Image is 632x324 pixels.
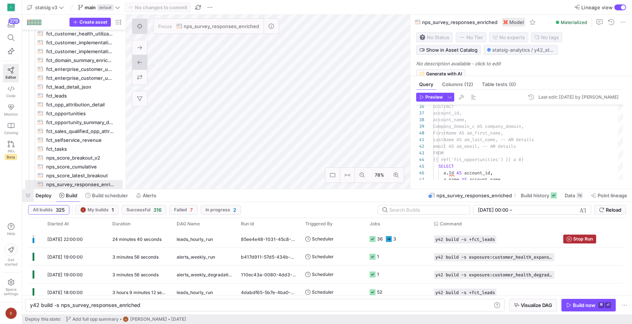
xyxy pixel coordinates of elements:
[510,207,512,213] span: –
[126,207,150,212] span: Successful
[25,38,123,47] div: Press SPACE to select this row.
[606,207,621,213] span: Reload
[25,136,123,144] a: fct_selfservice_revenue​​​​​​​​​​
[174,207,187,212] span: Failed
[25,127,123,136] a: fct_sales_qualified_opp_attribution_detail​​​​​​​​​​
[112,290,175,295] y42-duration: 3 hours 9 minutes 12 seconds
[416,170,424,176] div: 46
[25,82,123,91] div: Press SPACE to select this row.
[25,171,123,180] a: nps_score_latest_breakout​​​​​​​​​​
[573,236,593,242] span: Stop Run
[25,29,123,38] div: Press SPACE to select this row.
[312,230,334,248] span: Scheduler
[573,302,595,308] div: Build now
[25,74,123,82] div: Press SPACE to select this row.
[464,170,490,176] span: account_id
[112,236,162,242] y42-duration: 24 minutes 40 seconds
[25,162,123,171] div: Press SPACE to select this row.
[25,100,123,109] a: fct_opp_attribution_detail​​​​​​​​​​
[25,56,123,65] div: Press SPACE to select this row.
[456,33,486,42] button: No tierNo Tier
[436,192,512,198] span: nps_survey_responses_enriched
[46,47,114,56] span: fct_customer_implementation_metrics​​​​​​​​​​
[130,317,167,322] span: [PERSON_NAME]
[46,145,114,153] span: fct_tasks​​​​​​​​​​
[482,82,516,87] span: Table tests
[377,230,383,248] div: 36
[46,118,114,127] span: fct_opportunity_summary_detail​​​​​​​​​​
[153,207,162,213] span: 316
[112,221,130,226] span: Duration
[581,4,613,10] span: Lineage view
[3,101,19,119] a: Monitor
[25,38,123,47] a: fct_customer_implementation_metrics_latest​​​​​​​​​​
[377,248,379,265] div: 1
[416,33,453,42] button: No statusNo Status
[422,19,497,25] span: nps_survey_responses_enriched
[416,130,424,136] div: 40
[531,33,562,42] button: No tags
[25,3,66,12] button: statsig v3
[393,230,396,248] div: 3
[419,82,433,87] span: Query
[33,207,53,212] span: All builds
[25,144,123,153] a: fct_tasks​​​​​​​​​​
[25,29,123,38] a: fct_customer_health_utilization_rate​​​​​​​​​​
[598,192,627,198] span: Point lineage
[7,4,15,11] div: S
[237,248,301,265] div: b417d911-57d5-434b-924f-fe23cf4fe289
[509,19,524,25] span: Model
[416,116,424,123] div: 38
[3,220,19,239] button: Help
[25,82,123,91] a: fct_lead_detail_json​​​​​​​​​​
[9,18,20,24] div: 279
[416,143,424,150] div: 42
[444,170,446,176] span: a
[370,168,389,183] button: 78%
[442,82,473,87] span: Columns
[3,138,19,163] a: PRsBeta
[75,205,119,215] button: IIMy builds1
[373,171,385,179] span: 78%
[5,307,17,319] div: II
[6,93,16,98] span: Code
[3,276,19,299] a: Spacesettings
[577,192,583,198] div: 7K
[25,91,123,100] div: Press SPACE to select this row.
[25,162,123,171] a: nps_score_cumulative​​​​​​​​​​
[25,109,123,118] a: fct_opportunities​​​​​​​​​​
[25,47,123,56] a: fct_customer_implementation_metrics​​​​​​​​​​
[425,95,443,100] span: Preview
[416,150,424,156] div: 43
[3,119,19,138] a: Catalog
[3,241,19,269] button: Getstarted
[462,177,467,183] span: AS
[419,34,449,40] span: No Status
[184,23,259,29] span: nps_survey_responses_enriched
[509,82,516,87] span: (0)
[177,231,213,248] span: leads_hourly_run
[25,127,123,136] div: Press SPACE to select this row.
[426,71,462,76] span: Generate with AI
[416,69,465,78] button: Generate with AI
[25,136,123,144] div: Press SPACE to select this row.
[46,65,114,74] span: fct_enterprise_customer_usage_3d_lag​​​​​​​​​​
[433,117,467,123] span: account_name,
[201,205,241,215] button: In progress2
[69,18,111,27] button: Create asset
[435,237,495,242] span: y42 build -s +fct_leads
[30,302,140,308] span: y42 build -s nps_survey_responses_enriched
[499,34,525,40] span: No expert s
[446,177,449,183] span: .
[565,192,575,198] span: Data
[112,254,159,260] y42-duration: 3 minutes 56 seconds
[598,302,604,308] kbd: ⌘
[25,171,123,180] div: Press SPACE to select this row.
[233,207,236,213] span: 2
[25,56,123,65] a: fct_domain_summary_enriched​​​​​​​​​​
[25,180,123,189] div: Press SPACE to select this row.
[25,65,123,74] div: Press SPACE to select this row.
[433,110,462,116] span: account_id,
[46,136,114,144] span: fct_selfservice_revenue​​​​​​​​​​
[25,180,123,189] a: nps_survey_responses_enriched​​​​​​​​​​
